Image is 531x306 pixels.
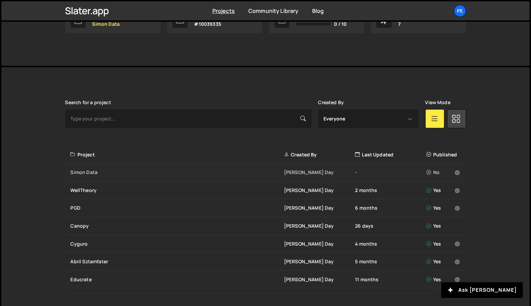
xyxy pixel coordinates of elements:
div: Yes [426,276,462,283]
div: [PERSON_NAME] Day [284,258,355,265]
div: 2 months [355,187,426,194]
a: Simon Data [PERSON_NAME] Day - No [65,164,466,181]
a: Community Library [248,7,299,15]
div: WellTheory [71,187,284,194]
a: WellTheory [PERSON_NAME] Day 2 months Yes [65,181,466,199]
div: Published [426,151,462,158]
div: Yes [426,223,462,229]
div: [PERSON_NAME] Day [284,223,355,229]
div: Cyguro [71,241,284,247]
a: Canopy [PERSON_NAME] Day 26 days Yes [65,217,466,235]
label: Search for a project [65,100,111,105]
a: Educrate [PERSON_NAME] Day 11 months Yes [65,271,466,289]
div: [PERSON_NAME] Day [284,241,355,247]
div: Project [71,151,284,158]
div: Created By [284,151,355,158]
div: 4 months [355,241,426,247]
div: Yes [426,241,462,247]
p: #10039335 [194,21,221,27]
a: Cyguro [PERSON_NAME] Day 4 months Yes [65,235,466,253]
div: [PERSON_NAME] Day [284,187,355,194]
label: Created By [318,100,344,105]
div: 11 months [355,276,426,283]
div: Abril Sztamfater [71,258,284,265]
input: Type your project... [65,109,312,128]
div: 6 months [355,205,426,211]
span: 0 / 10 [334,21,347,27]
label: View Mode [425,100,450,105]
div: PGD [71,205,284,211]
a: Blog [312,7,324,15]
p: 7 [399,21,431,27]
div: Simon Data [71,169,284,176]
div: Yes [426,187,462,194]
div: [PERSON_NAME] Day [284,276,355,283]
p: Simon Data [92,21,121,27]
div: Yes [426,205,462,211]
div: No [426,169,462,176]
div: Yes [426,258,462,265]
div: 26 days [355,223,426,229]
div: - [355,169,426,176]
a: Projects [212,7,235,15]
div: [PERSON_NAME] Day [284,205,355,211]
a: Abril Sztamfater [PERSON_NAME] Day 5 months Yes [65,253,466,271]
div: [PERSON_NAME] Day [284,169,355,176]
div: Canopy [71,223,284,229]
div: Last Updated [355,151,426,158]
a: Pe [454,5,466,17]
div: 5 months [355,258,426,265]
button: Ask [PERSON_NAME] [441,282,523,298]
div: Educrate [71,276,284,283]
a: PGD [PERSON_NAME] Day 6 months Yes [65,199,466,217]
